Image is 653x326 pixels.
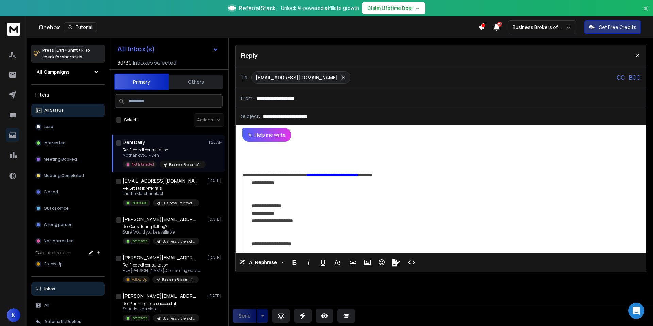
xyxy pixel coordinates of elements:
[302,256,315,269] button: Italic (Ctrl+I)
[44,222,73,227] p: Wrong person
[347,256,359,269] button: Insert Link (Ctrl+K)
[7,308,20,322] button: K
[31,202,105,215] button: Out of office
[31,136,105,150] button: Interested
[361,256,374,269] button: Insert Image (Ctrl+P)
[31,185,105,199] button: Closed
[617,73,625,82] p: CC
[44,140,66,146] p: Interested
[415,5,420,12] span: →
[123,224,199,229] p: Re: Considering Selling?
[281,5,359,12] p: Unlock AI-powered affiliate growth
[123,139,145,146] h1: Deni Daily
[163,239,195,244] p: Business Brokers of [US_STATE] | Local Business | [GEOGRAPHIC_DATA]
[132,200,148,205] p: Interested
[169,74,223,89] button: Others
[123,262,200,268] p: Re: Free exit consultation
[132,277,147,282] p: Follow Up
[44,206,69,211] p: Out of office
[44,319,81,324] p: Automatic Replies
[123,293,198,299] h1: [PERSON_NAME][EMAIL_ADDRESS][DOMAIN_NAME]
[207,178,223,184] p: [DATE]
[317,256,330,269] button: Underline (Ctrl+U)
[123,301,199,306] p: Re: Planning for a successful
[241,74,249,81] p: To:
[389,256,402,269] button: Signature
[362,2,425,14] button: Claim Lifetime Deal→
[44,108,64,113] p: All Status
[123,229,199,235] p: Sure! Would you be available
[44,124,53,130] p: Lead
[375,256,388,269] button: Emoticons
[288,256,301,269] button: Bold (Ctrl+B)
[123,153,204,158] p: No thank you. - Deni
[117,46,155,52] h1: All Inbox(s)
[31,153,105,166] button: Meeting Booked
[123,177,198,184] h1: [EMAIL_ADDRESS][DOMAIN_NAME]
[44,157,77,162] p: Meeting Booked
[242,128,291,142] button: Help me write
[114,74,169,90] button: Primary
[207,140,223,145] p: 11:25 AM
[207,217,223,222] p: [DATE]
[123,254,198,261] h1: [PERSON_NAME][EMAIL_ADDRESS][DOMAIN_NAME]
[123,306,199,312] p: Sounds like a plan. I
[44,173,84,178] p: Meeting Completed
[405,256,418,269] button: Code View
[31,234,105,248] button: Not Interested
[123,186,199,191] p: Re: Let’s talk referrals
[331,256,344,269] button: More Text
[241,51,258,60] p: Reply
[31,257,105,271] button: Follow Up
[132,315,148,321] p: Interested
[241,95,254,102] p: From:
[124,117,136,123] label: Select
[37,69,70,75] h1: All Campaigns
[123,268,200,273] p: Hey [PERSON_NAME]! Confirming we are
[42,47,90,61] p: Press to check for shortcuts.
[162,277,195,282] p: Business Brokers of [US_STATE] | Local Business | [GEOGRAPHIC_DATA]
[599,24,636,31] p: Get Free Credits
[31,298,105,312] button: All
[44,286,55,292] p: Inbox
[44,189,58,195] p: Closed
[132,162,154,167] p: Not Interested
[169,162,202,167] p: Business Brokers of [US_STATE] | Local Business | [GEOGRAPHIC_DATA]
[123,216,198,223] h1: [PERSON_NAME][EMAIL_ADDRESS][DOMAIN_NAME]
[207,293,223,299] p: [DATE]
[31,282,105,296] button: Inbox
[123,191,199,196] p: It is the Merchantile of
[44,238,74,244] p: Not Interested
[513,24,565,31] p: Business Brokers of AZ
[31,65,105,79] button: All Campaigns
[44,261,62,267] span: Follow Up
[584,20,641,34] button: Get Free Credits
[497,22,502,27] span: 25
[31,104,105,117] button: All Status
[248,260,278,265] span: AI Rephrase
[132,239,148,244] p: Interested
[163,201,195,206] p: Business Brokers of [US_STATE] | Realtor | [GEOGRAPHIC_DATA]
[31,120,105,134] button: Lead
[64,22,97,32] button: Tutorial
[44,303,49,308] p: All
[241,113,260,120] p: Subject:
[207,255,223,260] p: [DATE]
[239,4,275,12] span: ReferralStack
[133,58,177,67] h3: Inboxes selected
[238,256,285,269] button: AI Rephrase
[123,147,204,153] p: Re: Free exit consultation
[628,303,644,319] div: Open Intercom Messenger
[31,218,105,231] button: Wrong person
[256,74,338,81] p: [EMAIL_ADDRESS][DOMAIN_NAME]
[117,58,132,67] span: 30 / 30
[641,4,650,20] button: Close banner
[39,22,478,32] div: Onebox
[31,169,105,183] button: Meeting Completed
[112,42,224,56] button: All Inbox(s)
[629,73,640,82] p: BCC
[163,316,195,321] p: Business Brokers of [US_STATE] | Local Business | [GEOGRAPHIC_DATA]
[35,249,69,256] h3: Custom Labels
